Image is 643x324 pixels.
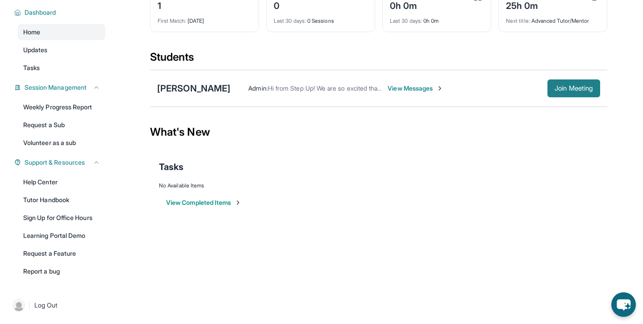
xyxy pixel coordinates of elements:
[506,12,600,25] div: Advanced Tutor/Mentor
[611,292,636,317] button: chat-button
[34,301,58,310] span: Log Out
[9,295,105,315] a: |Log Out
[18,135,105,151] a: Volunteer as a sub
[18,117,105,133] a: Request a Sub
[13,299,25,312] img: user-img
[18,210,105,226] a: Sign Up for Office Hours
[21,158,100,167] button: Support & Resources
[25,83,87,92] span: Session Management
[547,79,600,97] button: Join Meeting
[23,46,48,54] span: Updates
[18,60,105,76] a: Tasks
[18,99,105,115] a: Weekly Progress Report
[18,24,105,40] a: Home
[18,174,105,190] a: Help Center
[18,42,105,58] a: Updates
[248,84,267,92] span: Admin :
[21,8,100,17] button: Dashboard
[25,158,85,167] span: Support & Resources
[18,228,105,244] a: Learning Portal Demo
[274,12,367,25] div: 0 Sessions
[555,86,593,91] span: Join Meeting
[157,82,230,95] div: [PERSON_NAME]
[159,161,184,173] span: Tasks
[29,300,31,311] span: |
[274,17,306,24] span: Last 30 days :
[21,83,100,92] button: Session Management
[25,8,56,17] span: Dashboard
[436,85,443,92] img: Chevron-Right
[158,17,186,24] span: First Match :
[388,84,443,93] span: View Messages
[158,12,251,25] div: [DATE]
[18,245,105,262] a: Request a Feature
[18,263,105,279] a: Report a bug
[390,12,484,25] div: 0h 0m
[166,198,242,207] button: View Completed Items
[18,192,105,208] a: Tutor Handbook
[390,17,422,24] span: Last 30 days :
[159,182,598,189] div: No Available Items
[150,50,607,70] div: Students
[506,17,530,24] span: Next title :
[150,112,607,152] div: What's New
[23,63,40,72] span: Tasks
[23,28,40,37] span: Home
